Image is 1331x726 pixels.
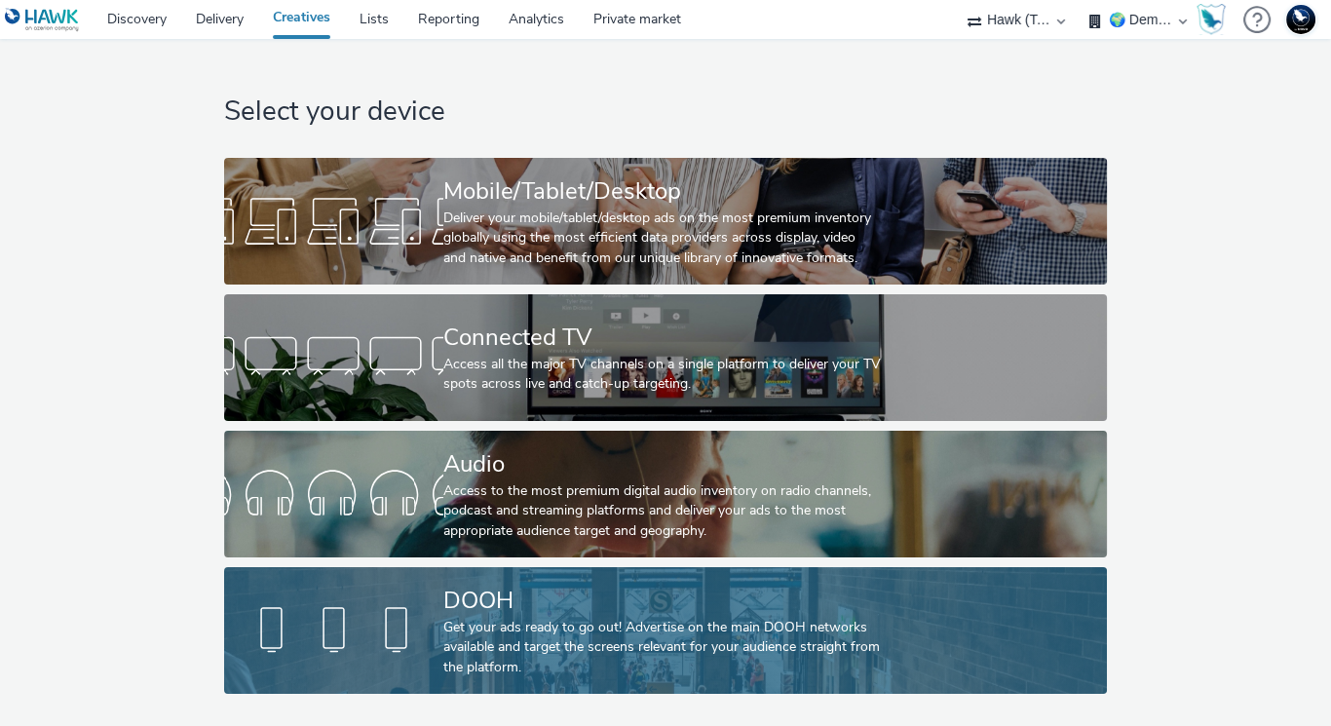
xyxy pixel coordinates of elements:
[224,94,1107,131] h1: Select your device
[443,321,881,355] div: Connected TV
[443,481,881,541] div: Access to the most premium digital audio inventory on radio channels, podcast and streaming platf...
[443,447,881,481] div: Audio
[443,355,881,395] div: Access all the major TV channels on a single platform to deliver your TV spots across live and ca...
[224,294,1107,421] a: Connected TVAccess all the major TV channels on a single platform to deliver your TV spots across...
[443,584,881,618] div: DOOH
[224,158,1107,285] a: Mobile/Tablet/DesktopDeliver your mobile/tablet/desktop ads on the most premium inventory globall...
[1197,4,1226,35] img: Hawk Academy
[1286,5,1315,34] img: Support Hawk
[443,174,881,209] div: Mobile/Tablet/Desktop
[5,8,80,32] img: undefined Logo
[443,618,881,677] div: Get your ads ready to go out! Advertise on the main DOOH networks available and target the screen...
[224,431,1107,557] a: AudioAccess to the most premium digital audio inventory on radio channels, podcast and streaming ...
[443,209,881,268] div: Deliver your mobile/tablet/desktop ads on the most premium inventory globally using the most effi...
[1197,4,1234,35] a: Hawk Academy
[224,567,1107,694] a: DOOHGet your ads ready to go out! Advertise on the main DOOH networks available and target the sc...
